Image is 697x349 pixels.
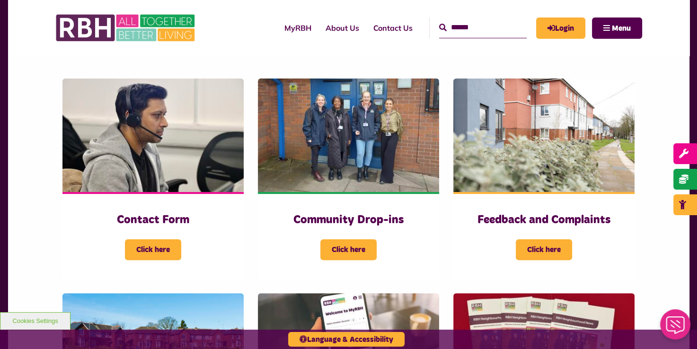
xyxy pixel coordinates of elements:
[654,306,697,349] iframe: Netcall Web Assistant for live chat
[258,79,439,279] a: Community Drop-ins Click here
[439,17,527,38] input: Search
[472,213,616,227] h3: Feedback and Complaints
[516,239,572,260] span: Click here
[453,79,635,279] a: Feedback and Complaints Click here
[612,25,631,32] span: Menu
[62,79,244,279] a: Contact Form Click here
[62,79,244,192] img: Contact Centre February 2024 (4)
[55,9,197,46] img: RBH
[258,79,439,192] img: Heywood Drop In 2024
[125,239,181,260] span: Click here
[592,17,642,39] button: Navigation
[320,239,377,260] span: Click here
[81,213,225,227] h3: Contact Form
[277,15,318,41] a: MyRBH
[536,17,585,39] a: MyRBH
[453,79,635,192] img: SAZMEDIA RBH 22FEB24 97
[318,15,366,41] a: About Us
[288,332,405,347] button: Language & Accessibility
[366,15,420,41] a: Contact Us
[277,213,420,227] h3: Community Drop-ins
